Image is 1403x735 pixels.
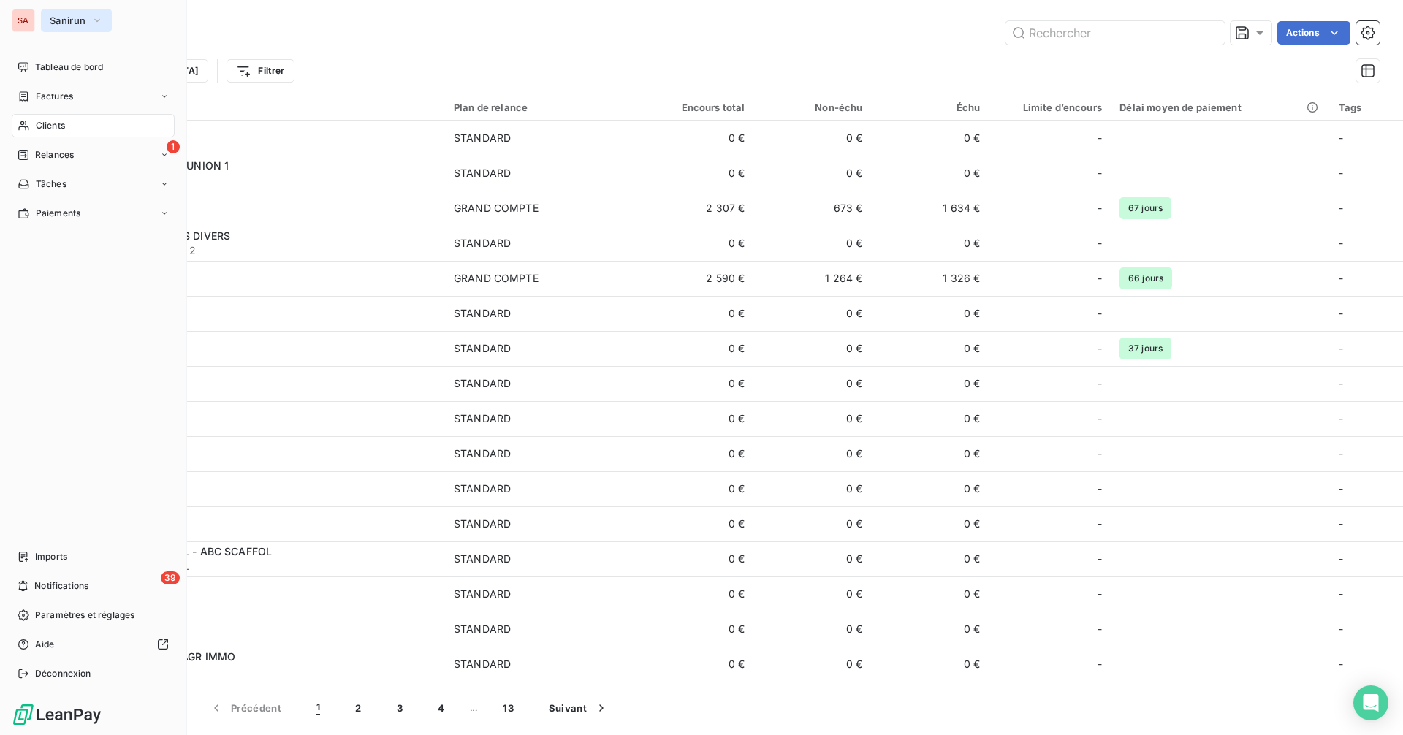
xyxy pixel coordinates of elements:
[101,138,436,153] span: 411LEGROS
[636,401,754,436] td: 0 €
[299,693,338,723] button: 1
[36,119,65,132] span: Clients
[1119,197,1171,219] span: 67 jours
[420,693,462,723] button: 4
[35,638,55,651] span: Aide
[101,489,436,503] span: 411A2P
[101,349,436,363] span: 4112RCM
[454,131,511,145] div: STANDARD
[871,576,989,612] td: 0 €
[379,693,420,723] button: 3
[871,191,989,226] td: 1 634 €
[636,647,754,682] td: 0 €
[1339,307,1343,319] span: -
[636,191,754,226] td: 2 307 €
[50,15,85,26] span: Sanirun
[167,140,180,153] span: 1
[1339,237,1343,249] span: -
[36,178,66,191] span: Tâches
[101,208,436,223] span: 411GTOI 1
[1098,201,1102,216] span: -
[636,541,754,576] td: 0 €
[161,571,180,584] span: 39
[636,612,754,647] td: 0 €
[753,471,871,506] td: 0 €
[35,148,74,161] span: Relances
[636,156,754,191] td: 0 €
[871,401,989,436] td: 0 €
[34,579,88,593] span: Notifications
[871,296,989,331] td: 0 €
[101,594,436,609] span: 411ADERR
[1339,412,1343,424] span: -
[191,693,299,723] button: Précédent
[753,436,871,471] td: 0 €
[753,506,871,541] td: 0 €
[454,446,511,461] div: STANDARD
[1098,481,1102,496] span: -
[454,517,511,531] div: STANDARD
[636,576,754,612] td: 0 €
[101,419,436,433] span: 4113TO
[645,102,745,113] div: Encours total
[753,296,871,331] td: 0 €
[1339,517,1343,530] span: -
[1098,131,1102,145] span: -
[636,261,754,296] td: 2 590 €
[531,693,626,723] button: Suivant
[35,550,67,563] span: Imports
[871,366,989,401] td: 0 €
[101,173,436,188] span: 411ELECSOL 1
[101,664,436,679] span: 411AGR IMMO
[753,261,871,296] td: 1 264 €
[636,366,754,401] td: 0 €
[1339,272,1343,284] span: -
[871,156,989,191] td: 0 €
[1339,377,1343,389] span: -
[1339,167,1343,179] span: -
[454,622,511,636] div: STANDARD
[1098,657,1102,671] span: -
[1119,338,1171,359] span: 37 jours
[1098,622,1102,636] span: -
[338,693,379,723] button: 2
[636,121,754,156] td: 0 €
[871,261,989,296] td: 1 326 €
[753,541,871,576] td: 0 €
[871,226,989,261] td: 0 €
[753,156,871,191] td: 0 €
[753,366,871,401] td: 0 €
[753,612,871,647] td: 0 €
[871,436,989,471] td: 0 €
[1098,446,1102,461] span: -
[753,191,871,226] td: 673 €
[316,701,320,715] span: 1
[227,59,294,83] button: Filtrer
[1339,587,1343,600] span: -
[871,541,989,576] td: 0 €
[1098,341,1102,356] span: -
[1353,685,1388,720] div: Open Intercom Messenger
[1339,102,1394,113] div: Tags
[454,102,628,113] div: Plan de relance
[636,471,754,506] td: 0 €
[454,271,539,286] div: GRAND COMPTE
[101,313,436,328] span: 41122H24
[753,401,871,436] td: 0 €
[753,576,871,612] td: 0 €
[101,384,436,398] span: 4112YLPS
[1339,622,1343,635] span: -
[753,647,871,682] td: 0 €
[1339,482,1343,495] span: -
[1098,587,1102,601] span: -
[101,629,436,644] span: 411ADMA
[35,667,91,680] span: Déconnexion
[871,506,989,541] td: 0 €
[101,559,436,574] span: 411ABC_SCAFFOL
[1277,21,1350,45] button: Actions
[35,61,103,74] span: Tableau de bord
[1339,447,1343,460] span: -
[753,226,871,261] td: 0 €
[871,471,989,506] td: 0 €
[636,331,754,366] td: 0 €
